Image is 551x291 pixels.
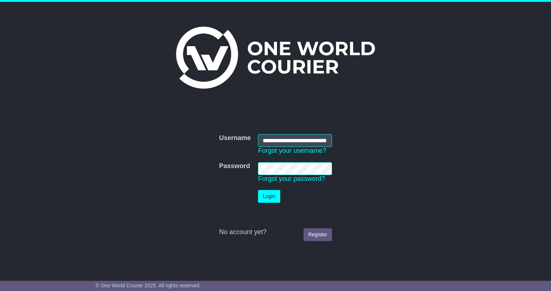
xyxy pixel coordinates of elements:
[258,190,280,203] button: Login
[219,228,332,236] div: No account yet?
[258,147,326,154] a: Forgot your username?
[304,228,332,241] a: Register
[176,27,375,89] img: One World
[219,162,250,170] label: Password
[95,283,201,288] span: © One World Courier 2025. All rights reserved.
[219,134,251,142] label: Username
[258,175,325,182] a: Forgot your password?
